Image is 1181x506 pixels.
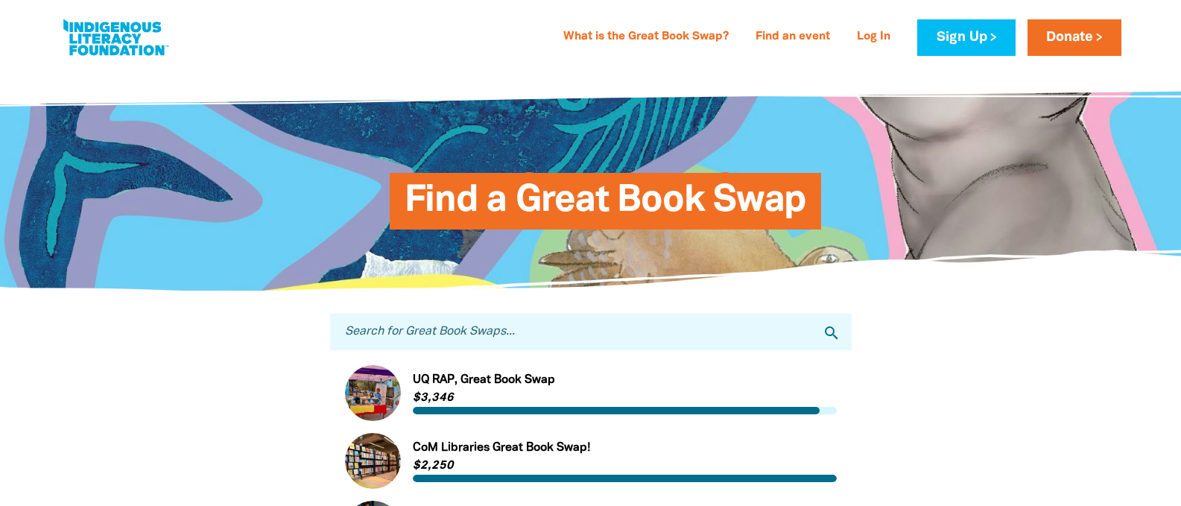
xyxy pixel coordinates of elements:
a: Log In [848,25,899,49]
a: What is the Great Book Swap? [554,25,738,49]
span: Find a Great Book Swap [405,184,807,230]
a: Donate [1028,19,1121,56]
i: search [823,324,840,342]
a: Sign Up [917,19,1015,56]
a: Find an event [747,25,839,49]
